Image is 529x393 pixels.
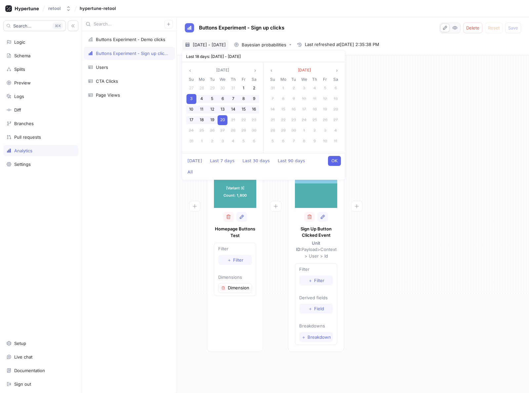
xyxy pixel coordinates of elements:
div: 05 Sep 2025 [238,136,249,147]
div: 31 Aug 2025 [267,83,278,94]
div: 19 [320,105,330,115]
span: 11 [313,96,316,101]
span: 27 [333,117,338,122]
div: 25 Aug 2025 [197,125,207,136]
div: 1 [299,126,309,136]
span: 22 [281,117,286,122]
div: 20 [218,115,227,125]
div: 07 Sep 2025 [267,94,278,104]
span: ＋ [302,335,306,339]
button: ＋Filter [218,255,252,265]
div: 03 Sep 2025 [299,83,309,94]
div: 08 Aug 2025 [238,94,249,104]
svg: angle right [253,69,257,73]
div: 10 [320,136,330,146]
div: 29 [239,126,249,136]
div: 23 [249,115,259,125]
div: 5 [320,83,330,93]
div: 01 Sep 2025 [278,83,289,94]
div: 20 [331,105,341,115]
div: 30 Sep 2025 [288,125,299,136]
span: ＋ [227,258,231,262]
span: 16 [292,107,296,112]
div: 27 Sep 2025 [330,115,341,125]
button: All [184,167,196,177]
div: 6 [249,136,259,146]
div: 15 Sep 2025 [278,104,289,115]
span: 30 [291,128,296,133]
div: 2 [249,83,259,93]
span: 21 [271,117,275,122]
div: 15 Aug 2025 [238,104,249,115]
div: 5 [239,136,249,146]
div: 24 [299,115,309,125]
div: 03 Aug 2025 [186,94,197,104]
div: 28 Jul 2025 [197,83,207,94]
span: 31 [189,138,193,143]
div: 28 Aug 2025 [228,125,238,136]
div: 31 [186,136,196,146]
div: 8 [299,136,309,146]
span: 11 [334,138,337,143]
div: 27 Aug 2025 [218,125,228,136]
div: 2 [207,136,217,146]
div: 23 Aug 2025 [249,115,259,125]
div: 01 Aug 2025 [238,83,249,94]
div: 05 Oct 2025 [267,136,278,147]
span: 28 [231,128,235,133]
div: 26 [207,126,217,136]
div: 25 [310,115,320,125]
div: 21 Sep 2025 [267,115,278,125]
div: 02 Sep 2025 [207,136,218,147]
span: 6 [222,96,224,101]
span: 30 [220,85,225,90]
div: 14 Sep 2025 [267,104,278,115]
div: 11 [310,94,320,104]
div: 11 Oct 2025 [330,136,341,147]
div: 24 Sep 2025 [299,115,309,125]
div: 30 Jul 2025 [218,83,228,94]
span: ＋ [308,278,312,282]
span: 28 [199,85,204,90]
div: 29 [207,83,217,93]
div: 05 Aug 2025 [207,94,218,104]
span: Field [314,307,324,311]
span: 18 [313,107,317,112]
div: 7 [228,94,238,104]
span: 20 [333,107,338,112]
span: 30 [252,128,257,133]
div: 10 [299,94,309,104]
div: 30 [249,126,259,136]
div: 12 Aug 2025 [207,104,218,115]
div: 06 Aug 2025 [218,94,228,104]
div: 10 Oct 2025 [320,136,331,147]
div: 4 [310,83,320,93]
div: 16 [289,105,299,115]
div: 02 Sep 2025 [288,83,299,94]
span: [DATE] - [DATE] [193,41,226,48]
span: 24 [189,128,194,133]
span: 20 [220,117,225,122]
div: 27 [186,83,196,93]
button: angle left [267,66,275,74]
div: 12 Sep 2025 [320,94,331,104]
div: 21 Aug 2025 [228,115,238,125]
div: 13 Sep 2025 [330,94,341,104]
div: 11 [331,136,341,146]
div: 6 [331,83,341,93]
span: 21 [231,117,235,122]
div: 28 [197,83,207,93]
div: 28 [268,126,278,136]
div: 9 [289,94,299,104]
div: 18 Aug 2025 [197,115,207,125]
div: 9 [310,136,320,146]
span: 7 [293,138,295,143]
div: 3 [218,136,227,146]
button: OK [328,156,341,166]
span: 19 [323,107,327,112]
button: angle left [186,66,194,74]
div: 19 [207,115,217,125]
div: 28 [228,126,238,136]
span: 31 [271,85,275,90]
div: 15 [278,105,288,115]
